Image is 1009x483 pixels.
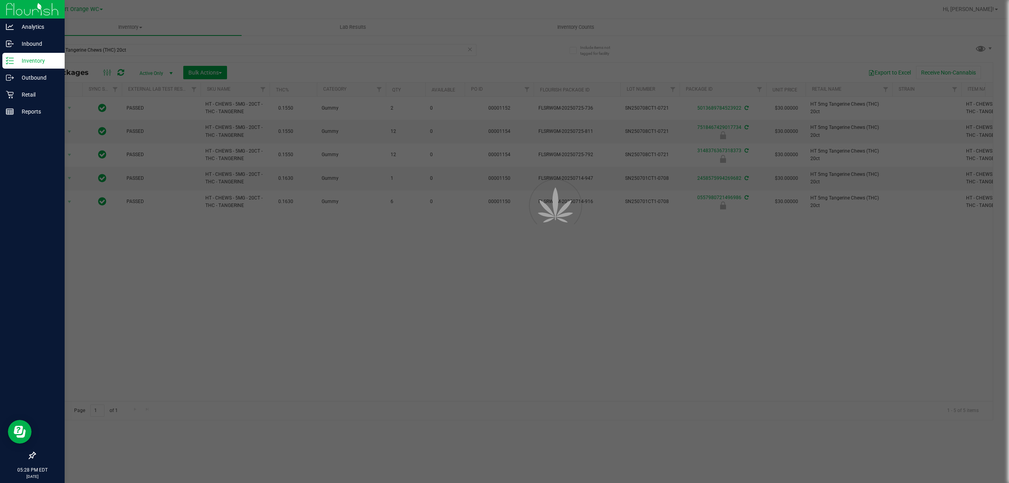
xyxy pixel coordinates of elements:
[6,57,14,65] inline-svg: Inventory
[14,90,61,99] p: Retail
[4,466,61,474] p: 05:28 PM EDT
[6,74,14,82] inline-svg: Outbound
[14,107,61,116] p: Reports
[14,39,61,48] p: Inbound
[6,108,14,116] inline-svg: Reports
[4,474,61,479] p: [DATE]
[8,420,32,444] iframe: Resource center
[6,91,14,99] inline-svg: Retail
[14,22,61,32] p: Analytics
[6,40,14,48] inline-svg: Inbound
[14,73,61,82] p: Outbound
[6,23,14,31] inline-svg: Analytics
[14,56,61,65] p: Inventory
